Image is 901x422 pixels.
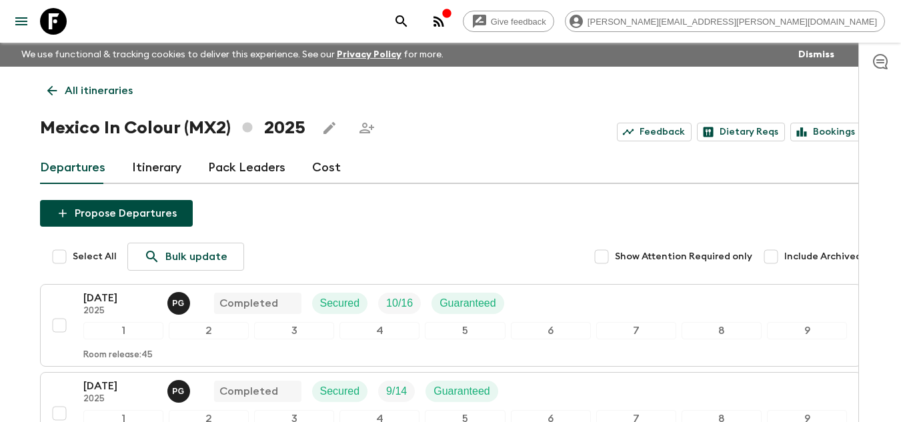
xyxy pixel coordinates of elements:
p: All itineraries [65,83,133,99]
p: We use functional & tracking cookies to deliver this experience. See our for more. [16,43,449,67]
p: Room release: 45 [83,350,153,361]
p: Secured [320,295,360,311]
div: 7 [596,322,676,339]
div: 6 [511,322,591,339]
span: Select All [73,250,117,263]
span: Patricia Gutierrez [167,296,193,307]
div: 4 [339,322,419,339]
a: Bulk update [127,243,244,271]
p: Secured [320,383,360,399]
p: Bulk update [165,249,227,265]
p: 2025 [83,306,157,317]
a: Give feedback [463,11,554,32]
p: 9 / 14 [386,383,407,399]
p: Completed [219,295,278,311]
a: Pack Leaders [208,152,285,184]
div: Secured [312,381,368,402]
div: 5 [425,322,505,339]
a: Itinerary [132,152,181,184]
span: [PERSON_NAME][EMAIL_ADDRESS][PERSON_NAME][DOMAIN_NAME] [580,17,884,27]
p: [DATE] [83,290,157,306]
div: 8 [682,322,762,339]
a: Bookings [790,123,862,141]
button: search adventures [388,8,415,35]
a: Departures [40,152,105,184]
span: Show Attention Required only [615,250,752,263]
div: 3 [254,322,334,339]
div: 9 [767,322,847,339]
p: Completed [219,383,278,399]
span: Share this itinerary [353,115,380,141]
button: Dismiss [795,45,838,64]
span: Patricia Gutierrez [167,384,193,395]
p: [DATE] [83,378,157,394]
button: Edit this itinerary [316,115,343,141]
a: Dietary Reqs [697,123,785,141]
div: 2 [169,322,249,339]
p: 2025 [83,394,157,405]
div: Trip Fill [378,381,415,402]
a: Feedback [617,123,692,141]
p: Guaranteed [433,383,490,399]
button: Propose Departures [40,200,193,227]
a: Privacy Policy [337,50,401,59]
button: menu [8,8,35,35]
span: Include Archived [784,250,862,263]
div: [PERSON_NAME][EMAIL_ADDRESS][PERSON_NAME][DOMAIN_NAME] [565,11,885,32]
a: All itineraries [40,77,140,104]
p: Guaranteed [439,295,496,311]
h1: Mexico In Colour (MX2) 2025 [40,115,305,141]
button: [DATE]2025Patricia GutierrezCompletedSecuredTrip FillGuaranteed123456789Room release:45 [40,284,862,367]
p: 10 / 16 [386,295,413,311]
span: Give feedback [484,17,554,27]
div: 1 [83,322,163,339]
div: Secured [312,293,368,314]
div: Trip Fill [378,293,421,314]
a: Cost [312,152,341,184]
